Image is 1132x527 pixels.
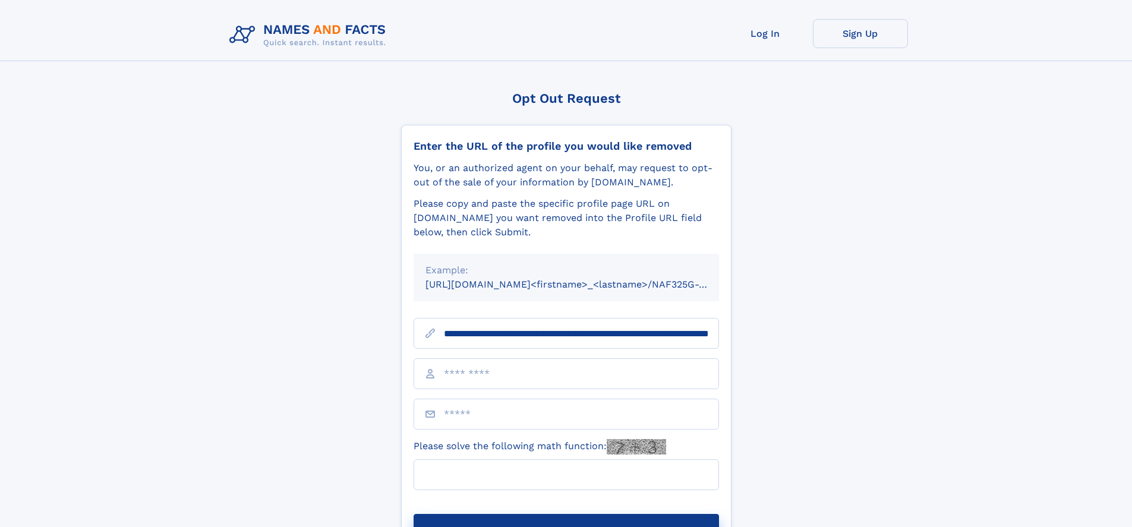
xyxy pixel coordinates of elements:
[414,161,719,190] div: You, or an authorized agent on your behalf, may request to opt-out of the sale of your informatio...
[414,140,719,153] div: Enter the URL of the profile you would like removed
[225,19,396,51] img: Logo Names and Facts
[414,197,719,239] div: Please copy and paste the specific profile page URL on [DOMAIN_NAME] you want removed into the Pr...
[425,279,742,290] small: [URL][DOMAIN_NAME]<firstname>_<lastname>/NAF325G-xxxxxxxx
[718,19,813,48] a: Log In
[414,439,666,455] label: Please solve the following math function:
[425,263,707,277] div: Example:
[401,91,731,106] div: Opt Out Request
[813,19,908,48] a: Sign Up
